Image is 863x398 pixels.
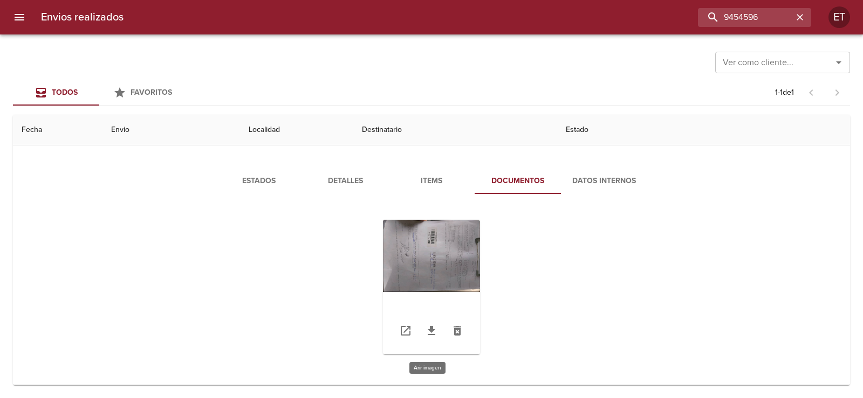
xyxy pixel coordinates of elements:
th: Fecha [13,115,102,145]
input: buscar [698,8,793,27]
span: Detalles [309,174,382,188]
button: Eliminar [444,318,470,344]
div: Tabs Envios [13,80,186,106]
span: Items [395,174,468,188]
p: 1 - 1 de 1 [775,87,794,98]
th: Estado [557,115,850,145]
a: Descargar [419,318,444,344]
div: ET [828,6,850,28]
table: Tabla de envíos del cliente [13,81,850,385]
th: Envio [102,115,240,145]
span: Todos [52,88,78,97]
a: Abrir [393,318,419,344]
div: Abrir información de usuario [828,6,850,28]
span: Favoritos [131,88,172,97]
button: menu [6,4,32,30]
span: Pagina siguiente [824,80,850,106]
span: Estados [222,174,296,188]
h6: Envios realizados [41,9,124,26]
span: Datos Internos [567,174,641,188]
th: Destinatario [353,115,557,145]
span: Documentos [481,174,554,188]
div: Tabs detalle de guia [216,168,647,194]
span: Pagina anterior [798,87,824,97]
th: Localidad [240,115,353,145]
button: Abrir [831,55,846,70]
